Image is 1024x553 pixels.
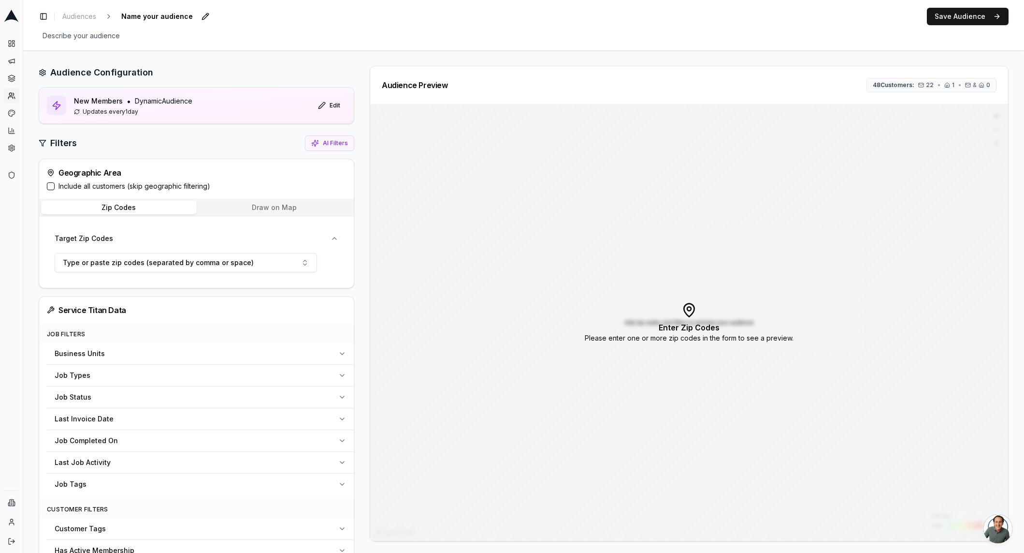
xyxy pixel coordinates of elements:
span: Customer Tags [55,524,106,534]
h2: Audience Configuration [50,66,153,79]
span: Customer Filters [47,506,108,513]
span: & [973,81,977,89]
span: • [958,81,961,89]
div: Audience Preview [382,81,448,89]
label: Include all customers (skip geographic filtering) [58,181,210,191]
span: Target Zip Codes [55,234,113,243]
span: Job Types [55,371,90,380]
span: Last Invoice Date [55,414,114,424]
a: Audiences [58,10,100,23]
a: Open chat [983,514,1012,543]
span: Name your audience [117,10,197,23]
span: Job Completed On [55,436,118,446]
button: Edit [312,98,346,113]
span: Job Tags [55,479,87,489]
span: Dynamic Audience [135,96,192,106]
button: Save Audience [927,8,1009,25]
span: Job Filters [47,330,85,338]
button: Last Invoice Date [47,408,354,430]
button: Log out [4,534,19,549]
nav: breadcrumb [58,10,212,23]
span: • [127,95,131,107]
p: Updates every 1 day [74,108,192,116]
span: • [937,81,940,89]
span: AI Filters [323,139,348,147]
h2: Filters [50,136,77,150]
span: Last Job Activity [55,458,111,467]
button: Draw on Map [197,201,352,214]
span: New Members [74,96,123,106]
button: 48Customers:22•1•&0 [866,78,996,92]
span: 22 [926,81,934,89]
button: Target Zip Codes [47,228,346,249]
button: Zip Codes [41,201,197,214]
button: Job Types [47,365,354,386]
button: AI Filters [305,135,354,151]
button: Job Status [47,387,354,408]
p: Enter Zip Codes [659,322,720,333]
span: Job Status [55,392,91,402]
span: 48 Customers: [873,81,914,89]
button: Customer Tags [47,518,354,539]
button: Business Units [47,343,354,364]
div: Service Titan Data [47,304,346,316]
button: Job Tags [47,474,354,495]
span: 0 [986,81,990,89]
span: Type or paste zip codes (separated by comma or space) [63,258,254,268]
span: Business Units [55,349,105,359]
span: Audiences [62,12,96,21]
button: Job Completed On [47,430,354,451]
div: Geographic Area [47,167,346,179]
div: Target Zip Codes [47,249,346,280]
p: Please enter one or more zip codes in the form to see a preview. [585,333,793,343]
span: Describe your audience [39,29,124,43]
span: 1 [952,81,954,89]
button: Last Job Activity [47,452,354,473]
